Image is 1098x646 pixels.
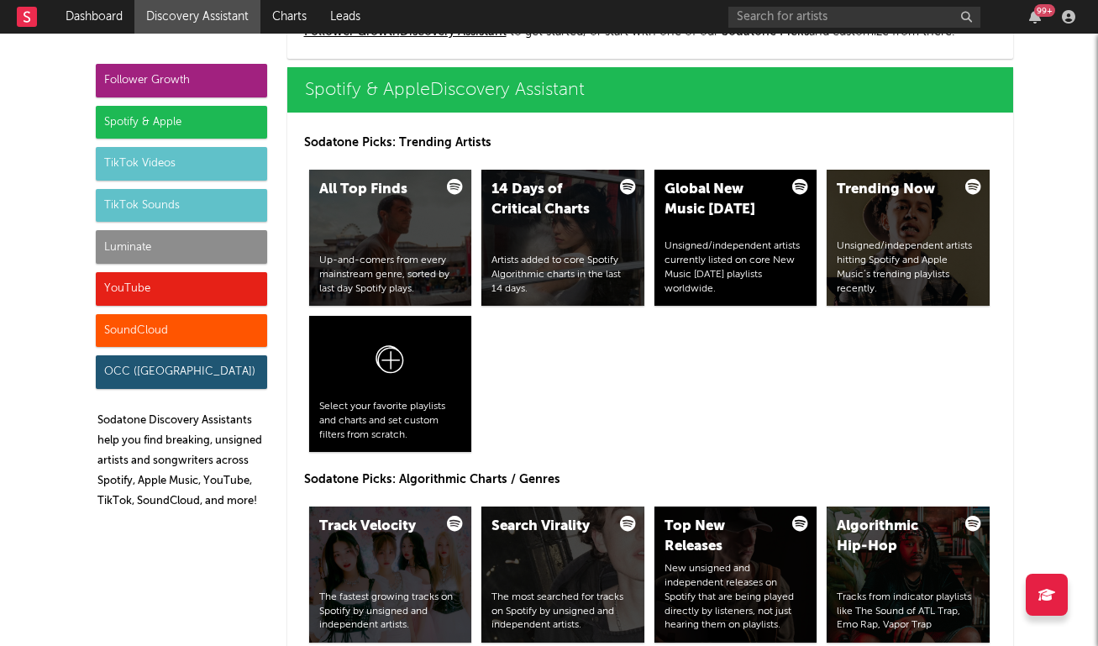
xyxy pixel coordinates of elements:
[665,180,779,220] div: Global New Music [DATE]
[319,400,462,442] div: Select your favorite playlists and charts and set custom filters from scratch.
[491,591,634,633] div: The most searched for tracks on Spotify by unsigned and independent artists.
[837,591,980,633] div: Tracks from indicator playlists like The Sound of ATL Trap, Emo Rap, Vapor Trap
[837,517,951,557] div: Algorithmic Hip-Hop
[665,562,807,633] div: New unsigned and independent releases on Spotify that are being played directly by listeners, not...
[96,230,267,264] div: Luminate
[491,517,606,537] div: Search Virality
[96,106,267,139] div: Spotify & Apple
[654,507,817,643] a: Top New ReleasesNew unsigned and independent releases on Spotify that are being played directly b...
[665,239,807,296] div: Unsigned/independent artists currently listed on core New Music [DATE] playlists worldwide.
[1034,4,1055,17] div: 99 +
[654,170,817,306] a: Global New Music [DATE]Unsigned/independent artists currently listed on core New Music [DATE] pla...
[287,67,1013,113] a: Spotify & AppleDiscovery Assistant
[96,189,267,223] div: TikTok Sounds
[728,7,980,28] input: Search for artists
[491,180,606,220] div: 14 Days of Critical Charts
[96,147,267,181] div: TikTok Videos
[309,170,472,306] a: All Top FindsUp-and-comers from every mainstream genre, sorted by last day Spotify plays.
[1029,10,1041,24] button: 99+
[319,517,433,537] div: Track Velocity
[309,507,472,643] a: Track VelocityThe fastest growing tracks on Spotify by unsigned and independent artists.
[304,470,996,490] p: Sodatone Picks: Algorithmic Charts / Genres
[827,507,990,643] a: Algorithmic Hip-HopTracks from indicator playlists like The Sound of ATL Trap, Emo Rap, Vapor Trap
[319,180,433,200] div: All Top Finds
[491,254,634,296] div: Artists added to core Spotify Algorithmic charts in the last 14 days.
[96,272,267,306] div: YouTube
[319,591,462,633] div: The fastest growing tracks on Spotify by unsigned and independent artists.
[309,316,472,452] a: Select your favorite playlists and charts and set custom filters from scratch.
[319,254,462,296] div: Up-and-comers from every mainstream genre, sorted by last day Spotify plays.
[96,314,267,348] div: SoundCloud
[481,507,644,643] a: Search ViralityThe most searched for tracks on Spotify by unsigned and independent artists.
[481,170,644,306] a: 14 Days of Critical ChartsArtists added to core Spotify Algorithmic charts in the last 14 days.
[96,355,267,389] div: OCC ([GEOGRAPHIC_DATA])
[827,170,990,306] a: Trending NowUnsigned/independent artists hitting Spotify and Apple Music’s trending playlists rec...
[837,239,980,296] div: Unsigned/independent artists hitting Spotify and Apple Music’s trending playlists recently.
[304,133,996,153] p: Sodatone Picks: Trending Artists
[665,517,779,557] div: Top New Releases
[304,26,507,38] a: Follower GrowthDiscovery Assistant
[837,180,951,200] div: Trending Now
[722,26,809,38] span: Sodatone Picks
[97,411,267,512] p: Sodatone Discovery Assistants help you find breaking, unsigned artists and songwriters across Spo...
[96,64,267,97] div: Follower Growth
